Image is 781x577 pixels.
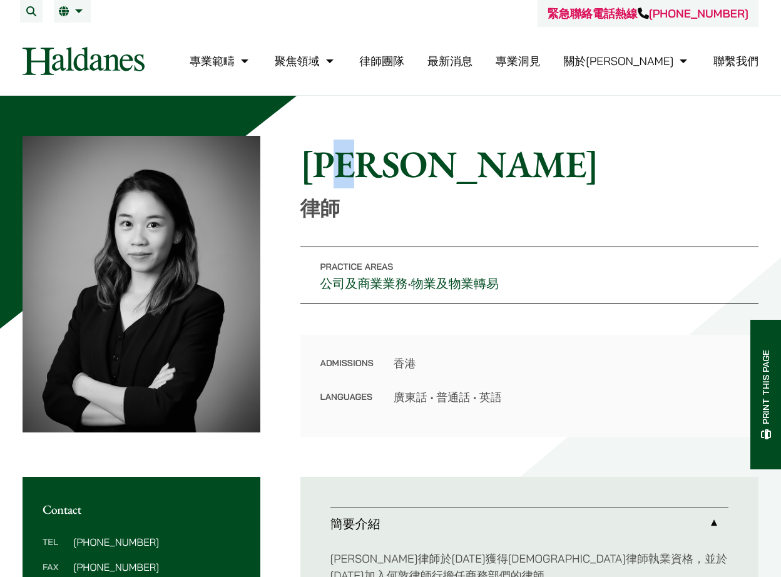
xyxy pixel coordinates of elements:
[394,355,738,372] dd: 香港
[320,355,374,389] dt: Admissions
[411,275,499,292] a: 物業及物業轉易
[73,537,240,547] dd: [PHONE_NUMBER]
[300,247,758,304] p: •
[320,275,408,292] a: 公司及商業業務
[359,54,404,68] a: 律師團隊
[275,54,337,68] a: 聚焦領域
[563,54,690,68] a: 關於何敦
[73,562,240,572] dd: [PHONE_NUMBER]
[330,508,728,540] a: 簡要介紹
[23,47,145,75] img: Logo of Haldanes
[59,6,86,16] a: 繁
[43,537,68,562] dt: Tel
[43,502,240,517] h2: Contact
[427,54,472,68] a: 最新消息
[713,54,758,68] a: 聯繫我們
[548,6,748,21] a: 緊急聯絡電話熱線[PHONE_NUMBER]
[394,389,738,406] dd: 廣東話 • 普通話 • 英語
[496,54,541,68] a: 專業洞見
[300,197,758,220] p: 律師
[320,389,374,406] dt: Languages
[300,141,758,186] h1: [PERSON_NAME]
[320,261,394,272] span: Practice Areas
[190,54,252,68] a: 專業範疇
